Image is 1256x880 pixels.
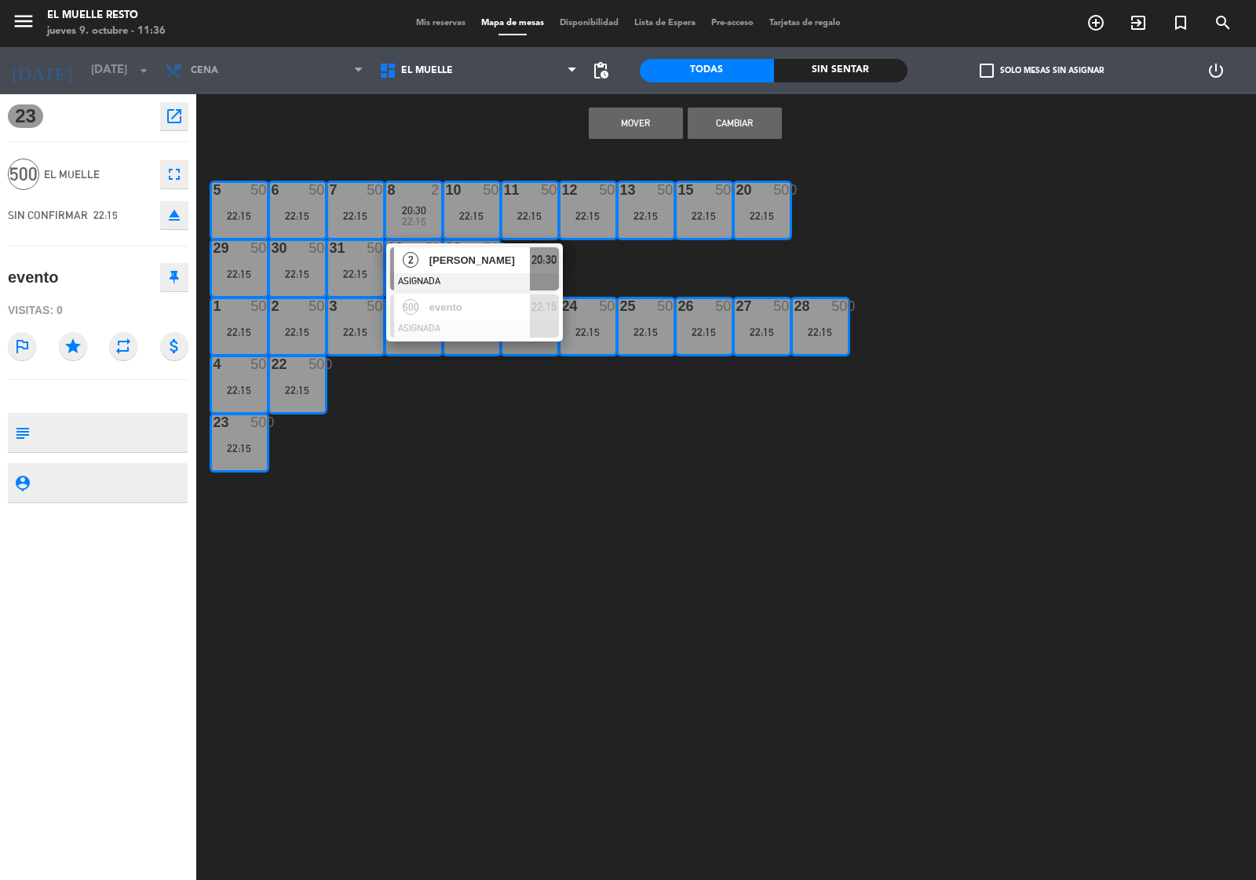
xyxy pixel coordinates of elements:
[794,299,795,313] div: 28
[402,215,426,228] span: 22:15
[589,108,683,139] button: Mover
[270,385,325,396] div: 22:15
[160,160,188,188] button: fullscreen
[560,327,615,338] div: 22:15
[165,165,184,184] i: fullscreen
[134,61,153,80] i: arrow_drop_down
[980,64,1104,78] label: Solo mesas sin asignar
[619,210,674,221] div: 22:15
[541,183,557,197] div: 500
[560,210,615,221] div: 22:15
[774,59,908,82] div: Sin sentar
[735,327,790,338] div: 22:15
[425,241,440,255] div: 500
[367,241,382,255] div: 500
[620,299,621,313] div: 25
[431,183,440,197] div: 2
[626,19,703,27] span: Lista de Espera
[367,183,382,197] div: 500
[160,102,188,130] button: open_in_new
[59,332,87,360] i: star
[591,61,610,80] span: pending_actions
[619,327,674,338] div: 22:15
[657,183,673,197] div: 500
[761,19,849,27] span: Tarjetas de regalo
[1214,13,1232,32] i: search
[328,268,383,279] div: 22:15
[502,210,557,221] div: 22:15
[250,415,266,429] div: 500
[831,299,847,313] div: 500
[165,107,184,126] i: open_in_new
[214,357,214,371] div: 4
[736,299,737,313] div: 27
[793,327,848,338] div: 22:15
[640,59,774,82] div: Todas
[214,241,214,255] div: 29
[160,332,188,360] i: attach_money
[250,183,266,197] div: 500
[328,327,383,338] div: 22:15
[715,183,731,197] div: 500
[483,241,498,255] div: 500
[8,332,36,360] i: outlined_flag
[483,183,498,197] div: 500
[620,183,621,197] div: 13
[599,299,615,313] div: 500
[270,210,325,221] div: 22:15
[678,183,679,197] div: 15
[1207,61,1225,80] i: power_settings_new
[401,65,453,76] span: El Muelle
[429,252,530,268] span: [PERSON_NAME]
[212,327,267,338] div: 22:15
[504,183,505,197] div: 11
[735,210,790,221] div: 22:15
[47,8,166,24] div: El Muelle Resto
[531,298,557,316] span: 22:15
[309,357,324,371] div: 500
[1086,13,1105,32] i: add_circle_outline
[8,265,58,290] div: evento
[191,65,218,76] span: Cena
[212,210,267,221] div: 22:15
[8,297,188,324] div: Visitas: 0
[688,108,782,139] button: Cambiar
[703,19,761,27] span: Pre-acceso
[47,24,166,39] div: jueves 9. octubre - 11:36
[93,209,118,221] span: 22:15
[1129,13,1148,32] i: exit_to_app
[250,357,266,371] div: 500
[446,241,447,255] div: 33
[736,183,737,197] div: 20
[599,183,615,197] div: 500
[8,209,88,221] span: SIN CONFIRMAR
[446,183,447,197] div: 10
[309,183,324,197] div: 500
[473,19,552,27] span: Mapa de mesas
[214,183,214,197] div: 5
[13,424,31,441] i: subject
[678,299,679,313] div: 26
[677,210,732,221] div: 22:15
[367,299,382,313] div: 500
[8,104,43,128] span: 23
[12,9,35,38] button: menu
[250,299,266,313] div: 500
[562,183,563,197] div: 12
[328,210,383,221] div: 22:15
[773,183,789,197] div: 500
[402,204,426,217] span: 20:30
[531,250,557,269] span: 20:30
[309,241,324,255] div: 500
[8,159,39,190] span: 500
[12,9,35,33] i: menu
[212,268,267,279] div: 22:15
[214,415,214,429] div: 23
